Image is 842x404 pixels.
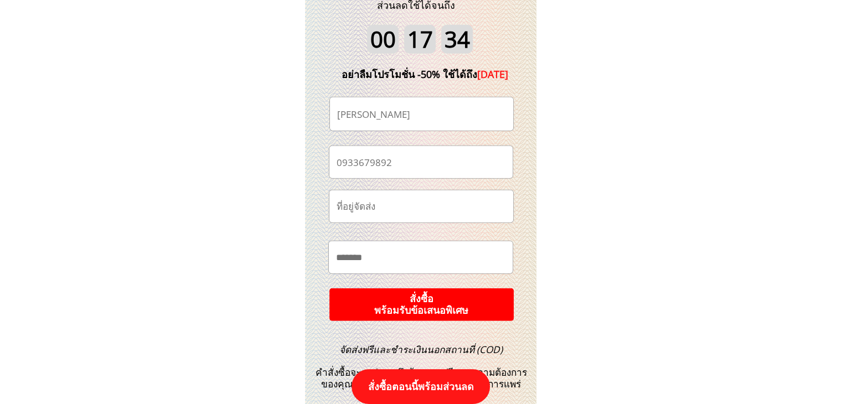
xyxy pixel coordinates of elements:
p: สั่งซื้อตอนนี้พร้อมส่วนลด [352,369,490,404]
input: ที่อยู่จัดส่ง [334,190,509,222]
div: อย่าลืมโปรโมชั่น -50% ใช้ได้ถึง [325,66,525,82]
input: ชื่อ-นามสกุล [334,97,509,131]
span: [DATE] [477,68,508,81]
input: เบอร์โทรศัพท์ [334,146,508,178]
h3: คำสั่งซื้อจะถูกส่งตรงถึงบ้านคุณฟรีตามความต้องการของคุณในขณะที่ปิดมาตรฐานการป้องกันการแพร่ระบาด [309,344,534,402]
span: จัดส่งฟรีและชำระเงินนอกสถานที่ (COD) [339,343,503,356]
p: สั่งซื้อ พร้อมรับข้อเสนอพิเศษ [329,288,514,320]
